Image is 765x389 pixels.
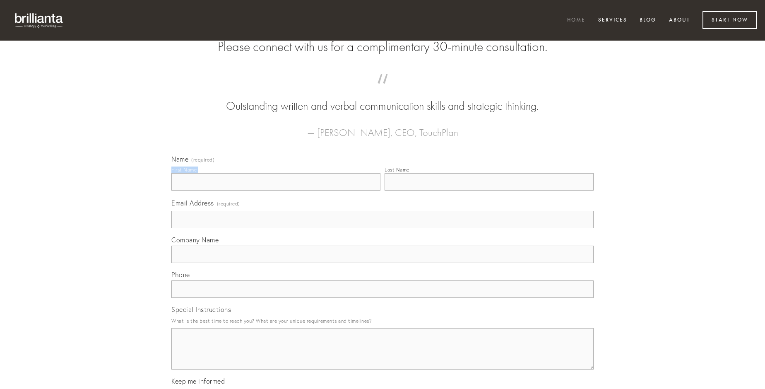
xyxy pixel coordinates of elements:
[191,157,214,162] span: (required)
[171,199,214,207] span: Email Address
[385,167,409,173] div: Last Name
[171,167,197,173] div: First Name
[664,14,695,27] a: About
[185,114,580,141] figcaption: — [PERSON_NAME], CEO, TouchPlan
[634,14,662,27] a: Blog
[562,14,591,27] a: Home
[8,8,70,32] img: brillianta - research, strategy, marketing
[593,14,633,27] a: Services
[171,155,188,163] span: Name
[217,198,240,209] span: (required)
[171,305,231,314] span: Special Instructions
[185,82,580,98] span: “
[171,236,219,244] span: Company Name
[171,271,190,279] span: Phone
[171,377,225,385] span: Keep me informed
[702,11,757,29] a: Start Now
[171,39,594,55] h2: Please connect with us for a complimentary 30-minute consultation.
[185,82,580,114] blockquote: Outstanding written and verbal communication skills and strategic thinking.
[171,315,594,326] p: What is the best time to reach you? What are your unique requirements and timelines?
